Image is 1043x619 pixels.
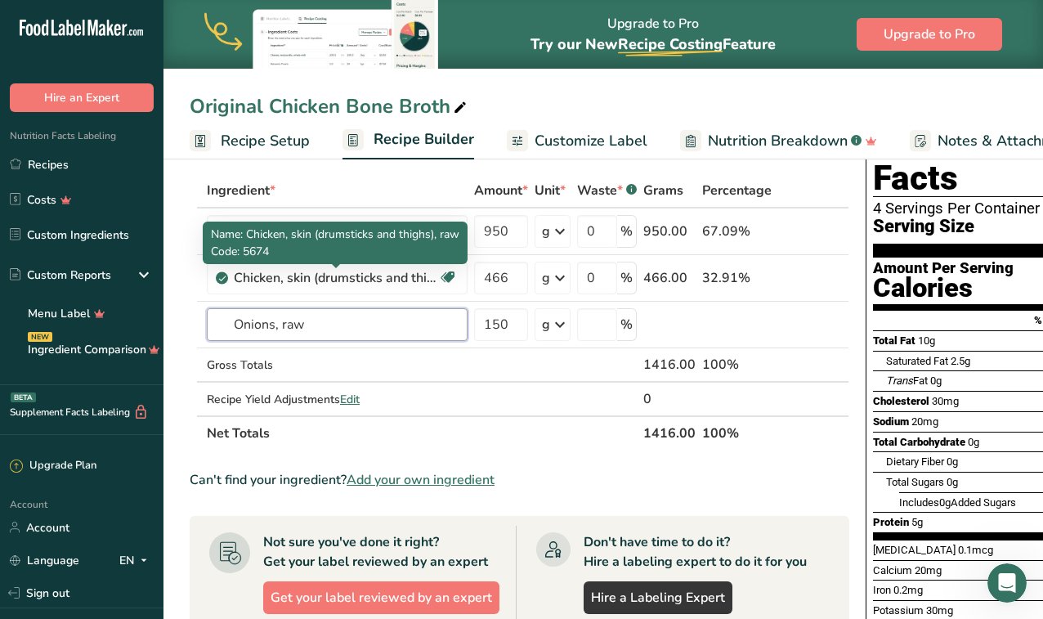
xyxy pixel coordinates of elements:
[234,268,438,288] div: Chicken, skin (drumsticks and thighs), raw
[873,584,891,596] span: Iron
[10,458,96,474] div: Upgrade Plan
[873,395,929,407] span: Cholesterol
[958,544,993,556] span: 0.1mcg
[873,261,1014,276] div: Amount Per Serving
[947,476,958,488] span: 0g
[911,516,923,528] span: 5g
[10,267,111,284] div: Custom Reports
[207,181,275,200] span: Ingredient
[28,332,52,342] div: NEW
[708,130,848,152] span: Nutrition Breakdown
[530,34,776,54] span: Try our New Feature
[542,268,550,288] div: g
[886,455,944,468] span: Dietary Fiber
[899,496,1016,509] span: Includes Added Sugars
[221,130,310,152] span: Recipe Setup
[911,415,938,428] span: 20mg
[932,395,959,407] span: 30mg
[271,588,492,608] span: Get your label reviewed by an expert
[263,581,499,614] button: Get your label reviewed by an expert
[873,334,915,347] span: Total Fat
[190,123,310,159] a: Recipe Setup
[190,470,849,490] div: Can't find your ingredient?
[530,1,776,69] div: Upgrade to Pro
[886,375,913,387] i: Trans
[680,123,877,159] a: Nutrition Breakdown
[873,415,909,428] span: Sodium
[643,181,683,200] span: Grams
[374,128,474,150] span: Recipe Builder
[542,315,550,334] div: g
[873,436,965,448] span: Total Carbohydrate
[207,391,468,408] div: Recipe Yield Adjustments
[640,415,699,450] th: 1416.00
[873,217,974,237] span: Serving Size
[699,415,775,450] th: 100%
[857,18,1002,51] button: Upgrade to Pro
[10,83,154,112] button: Hire an Expert
[873,544,956,556] span: [MEDICAL_DATA]
[987,563,1027,603] iframe: Intercom live chat
[211,244,269,259] span: Code: 5674
[968,436,979,448] span: 0g
[702,222,772,241] div: 67.09%
[918,334,935,347] span: 10g
[584,581,732,614] a: Hire a Labeling Expert
[474,181,528,200] span: Amount
[643,268,696,288] div: 466.00
[702,268,772,288] div: 32.91%
[577,181,637,200] div: Waste
[873,604,924,617] span: Potassium
[542,222,550,241] div: g
[886,476,944,488] span: Total Sugars
[340,392,360,407] span: Edit
[11,392,36,402] div: BETA
[207,308,468,341] input: Add Ingredient
[915,564,942,576] span: 20mg
[263,532,488,572] div: Not sure you've done it right? Get your label reviewed by an expert
[702,181,772,200] span: Percentage
[886,355,948,367] span: Saturated Fat
[207,357,468,374] div: Gross Totals
[873,564,912,576] span: Calcium
[347,470,495,490] span: Add your own ingredient
[951,355,970,367] span: 2.5g
[893,584,923,596] span: 0.2mg
[886,375,928,387] span: Fat
[618,34,723,54] span: Recipe Costing
[930,375,942,387] span: 0g
[884,25,975,44] span: Upgrade to Pro
[535,181,566,200] span: Unit
[926,604,953,617] span: 30mg
[643,222,696,241] div: 950.00
[584,532,807,572] div: Don't have time to do it? Hire a labeling expert to do it for you
[342,121,474,160] a: Recipe Builder
[947,455,958,468] span: 0g
[873,516,909,528] span: Protein
[873,276,1014,300] div: Calories
[211,227,459,242] span: Name: Chicken, skin (drumsticks and thighs), raw
[119,550,154,570] div: EN
[643,389,696,409] div: 0
[507,123,647,159] a: Customize Label
[10,546,79,575] a: Language
[190,92,470,121] div: Original Chicken Bone Broth
[204,415,640,450] th: Net Totals
[702,355,772,375] div: 100%
[939,496,951,509] span: 0g
[535,130,647,152] span: Customize Label
[643,355,696,375] div: 1416.00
